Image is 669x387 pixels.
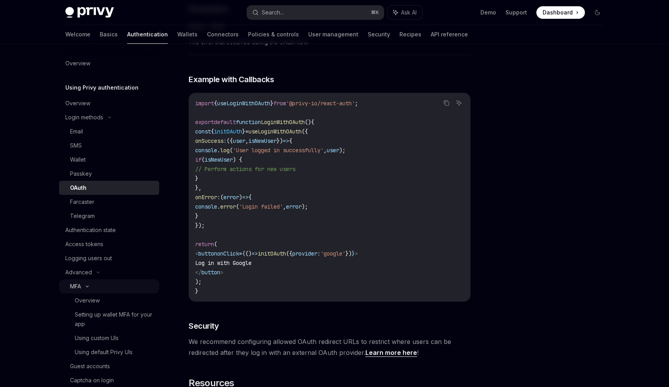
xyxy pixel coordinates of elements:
span: import [195,100,214,107]
a: Overview [59,56,159,70]
a: Security [368,25,390,44]
span: , [324,147,327,154]
div: Overview [65,99,90,108]
span: { [311,119,314,126]
span: }) [345,250,352,257]
a: Authentication state [59,223,159,237]
span: console [195,147,217,154]
span: : [217,194,220,201]
button: Ask AI [454,98,464,108]
div: Telegram [70,211,95,221]
span: ( [201,156,205,163]
span: > [220,269,223,276]
div: Setting up wallet MFA for your app [75,310,155,329]
span: Example with Callbacks [189,74,274,85]
span: } [195,288,198,295]
a: Policies & controls [248,25,299,44]
a: Using custom UIs [59,331,159,345]
span: } [242,128,245,135]
div: MFA [70,282,81,291]
a: Telegram [59,209,159,223]
span: = [245,128,248,135]
span: ({ [227,137,233,144]
span: => [252,250,258,257]
span: ; [355,100,358,107]
span: => [283,137,289,144]
a: Connectors [207,25,239,44]
span: = [239,250,242,257]
span: user [233,137,245,144]
span: ( [220,194,223,201]
div: Wallet [70,155,86,164]
a: Using default Privy UIs [59,345,159,359]
div: Search... [262,8,284,17]
a: Demo [480,9,496,16]
span: => [242,194,248,201]
span: return [195,241,214,248]
span: ); [302,203,308,210]
a: Access tokens [59,237,159,251]
span: }) [277,137,283,144]
span: , [245,137,248,144]
span: } [195,175,198,182]
span: function [236,119,261,126]
span: Dashboard [543,9,573,16]
span: . [217,147,220,154]
a: Email [59,124,159,139]
span: { [248,194,252,201]
a: Welcome [65,25,90,44]
span: isNewUser [205,156,233,163]
span: error [286,203,302,210]
a: Setting up wallet MFA for your app [59,308,159,331]
span: { [242,250,245,257]
span: () [245,250,252,257]
span: () [305,119,311,126]
span: user [327,147,339,154]
div: Passkey [70,169,92,178]
a: API reference [431,25,468,44]
span: LoginWithOAuth [261,119,305,126]
span: initOAuth [214,128,242,135]
span: ({ [302,128,308,135]
div: Advanced [65,268,92,277]
div: Using default Privy UIs [75,347,133,357]
div: Authentication state [65,225,116,235]
span: : [223,137,227,144]
span: { [211,128,214,135]
div: Captcha on login [70,376,114,385]
span: We recommend configuring allowed OAuth redirect URLs to restrict where users can be redirected af... [189,336,471,358]
span: ) { [233,156,242,163]
a: Guest accounts [59,359,159,373]
span: . [217,203,220,210]
span: } [352,250,355,257]
div: Access tokens [65,239,103,249]
span: Log in with Google [195,259,252,266]
span: error [223,194,239,201]
span: initOAuth [258,250,286,257]
span: export [195,119,214,126]
span: } [270,100,273,107]
button: Toggle dark mode [591,6,604,19]
span: onSuccess [195,137,223,144]
a: Wallet [59,153,159,167]
span: button [198,250,217,257]
span: ( [214,241,217,248]
span: { [289,137,292,144]
span: ); [339,147,345,154]
span: Security [189,320,219,331]
h5: Using Privy authentication [65,83,138,92]
span: { [214,100,217,107]
a: User management [308,25,358,44]
span: ⌘ K [371,9,379,16]
span: ({ [286,250,292,257]
span: button [201,269,220,276]
span: , [283,203,286,210]
span: provider: [292,250,320,257]
div: Guest accounts [70,362,110,371]
button: Search...⌘K [247,5,384,20]
span: if [195,156,201,163]
span: 'Login failed' [239,203,283,210]
span: ( [230,147,233,154]
div: OAuth [70,183,86,193]
span: ); [195,278,201,285]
